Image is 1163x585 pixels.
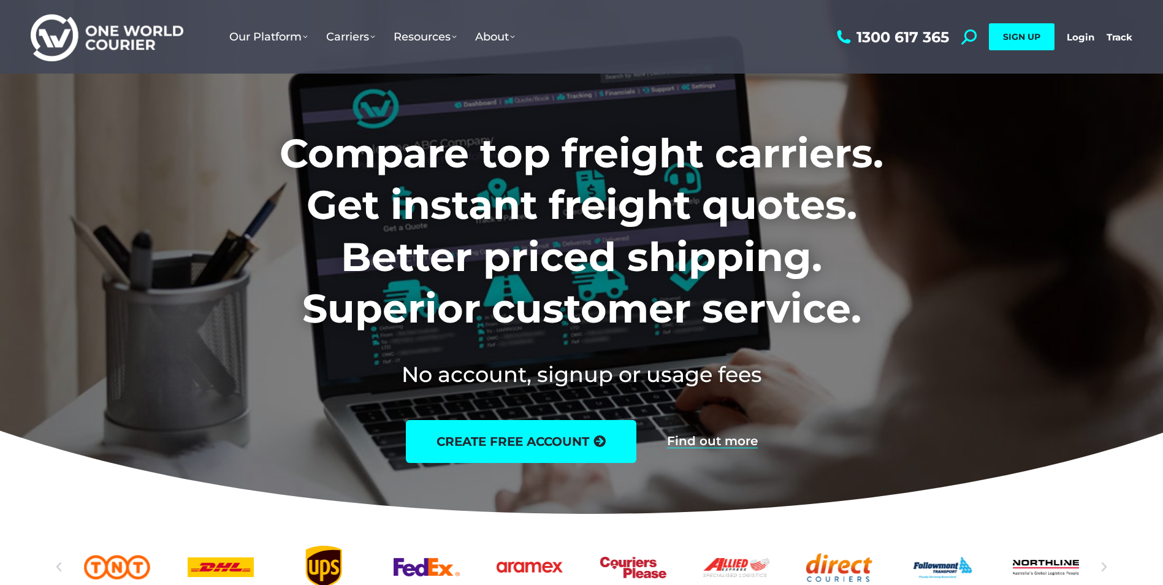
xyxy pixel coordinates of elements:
h2: No account, signup or usage fees [199,359,964,389]
span: About [475,30,515,44]
a: Resources [384,18,466,56]
span: SIGN UP [1003,31,1040,42]
span: Our Platform [229,30,308,44]
a: Find out more [667,435,758,448]
a: Carriers [317,18,384,56]
span: Resources [394,30,457,44]
a: About [466,18,524,56]
a: Track [1107,31,1132,43]
a: SIGN UP [989,23,1054,50]
a: Our Platform [220,18,317,56]
a: 1300 617 365 [834,29,949,45]
a: Login [1067,31,1094,43]
h1: Compare top freight carriers. Get instant freight quotes. Better priced shipping. Superior custom... [199,128,964,335]
img: One World Courier [31,12,183,62]
span: Carriers [326,30,375,44]
a: create free account [406,420,636,463]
